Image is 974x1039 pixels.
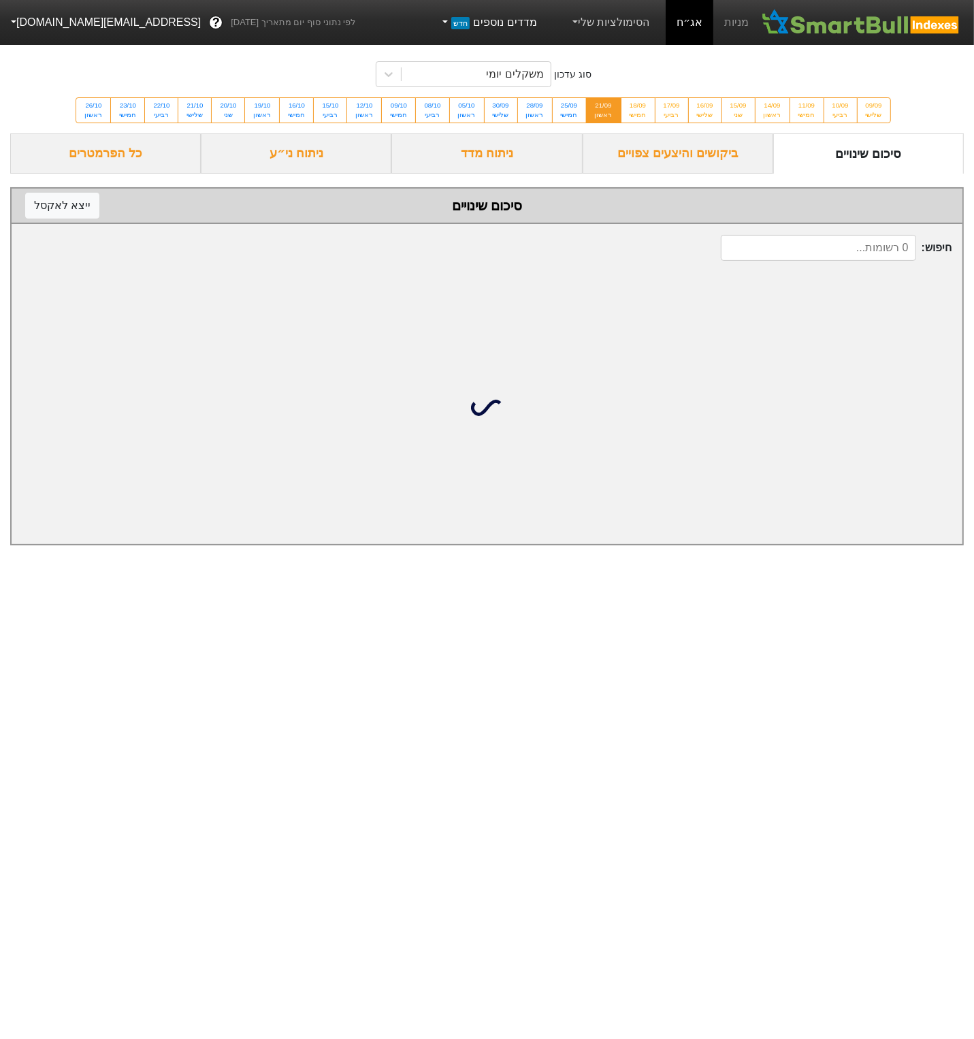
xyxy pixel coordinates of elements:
div: 08/10 [424,101,440,110]
div: ניתוח ני״ע [201,133,391,174]
div: שלישי [186,110,203,120]
div: 22/10 [153,101,169,110]
div: 16/10 [288,101,305,110]
div: 14/09 [764,101,781,110]
div: כל הפרמטרים [10,133,201,174]
div: רביעי [153,110,169,120]
div: 17/09 [664,101,680,110]
div: 21/10 [186,101,203,110]
div: 15/10 [322,101,338,110]
div: ראשון [84,110,102,120]
div: 09/09 [866,101,882,110]
div: 11/09 [798,101,815,110]
div: שלישי [493,110,509,120]
img: loading... [471,391,504,424]
span: לפי נתוני סוף יום מתאריך [DATE] [231,16,355,29]
div: סוג עדכון [554,67,591,82]
div: ראשון [526,110,544,120]
div: 09/10 [390,101,407,110]
div: חמישי [630,110,647,120]
div: 12/10 [355,101,373,110]
a: מדדים נוספיםחדש [434,9,542,36]
div: 05/10 [458,101,476,110]
div: 20/10 [220,101,236,110]
div: 23/10 [119,101,136,110]
div: משקלים יומי [486,66,543,82]
div: 10/09 [832,101,849,110]
div: רביעי [664,110,680,120]
div: סיכום שינויים [25,195,949,216]
button: ייצא לאקסל [25,193,99,219]
div: 26/10 [84,101,102,110]
div: סיכום שינויים [773,133,964,174]
div: שלישי [697,110,713,120]
div: שני [730,110,747,120]
div: 15/09 [730,101,747,110]
a: הסימולציות שלי [564,9,655,36]
div: 16/09 [697,101,713,110]
div: שני [220,110,236,120]
div: ניתוח מדד [391,133,582,174]
div: 19/10 [253,101,271,110]
div: ראשון [253,110,271,120]
div: 21/09 [595,101,613,110]
div: ראשון [764,110,781,120]
span: חדש [451,17,470,29]
div: חמישי [119,110,136,120]
div: חמישי [561,110,578,120]
div: ראשון [595,110,613,120]
div: ראשון [355,110,373,120]
div: ביקושים והיצעים צפויים [583,133,773,174]
div: חמישי [390,110,407,120]
div: חמישי [288,110,305,120]
div: 25/09 [561,101,578,110]
div: 28/09 [526,101,544,110]
div: רביעי [832,110,849,120]
div: שלישי [866,110,882,120]
input: 0 רשומות... [721,235,915,261]
div: רביעי [322,110,338,120]
div: ראשון [458,110,476,120]
div: 30/09 [493,101,509,110]
div: רביעי [424,110,440,120]
div: 18/09 [630,101,647,110]
img: SmartBull [760,9,963,36]
div: חמישי [798,110,815,120]
span: ? [212,14,220,32]
span: חיפוש : [721,235,952,261]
